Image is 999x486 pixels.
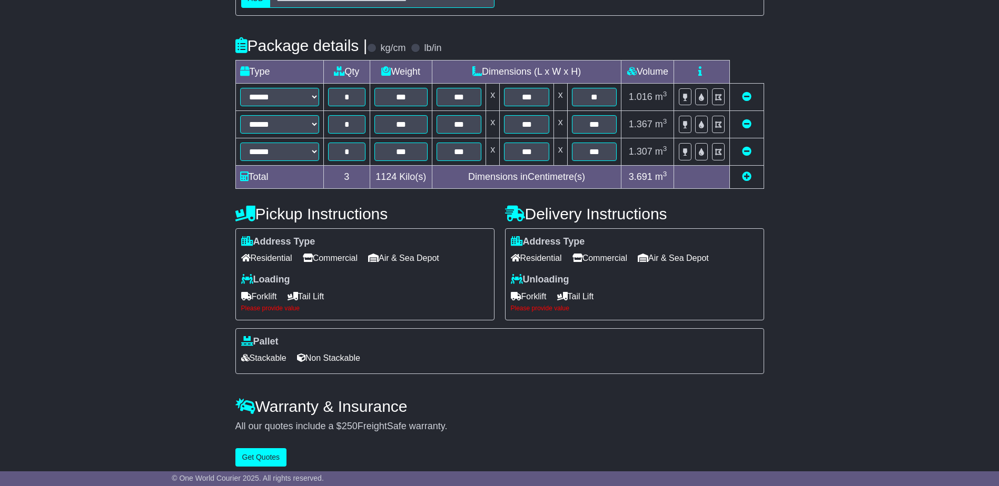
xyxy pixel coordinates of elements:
[663,90,667,98] sup: 3
[663,170,667,178] sup: 3
[663,145,667,153] sup: 3
[629,146,652,157] span: 1.307
[241,305,489,312] div: Please provide value
[742,171,751,182] a: Add new item
[235,165,323,188] td: Total
[655,92,667,102] span: m
[553,110,567,138] td: x
[241,236,315,248] label: Address Type
[663,117,667,125] sup: 3
[572,250,627,266] span: Commercial
[424,43,441,54] label: lb/in
[241,274,290,286] label: Loading
[235,60,323,83] td: Type
[486,83,500,110] td: x
[303,250,358,266] span: Commercial
[511,305,758,312] div: Please provide value
[297,350,360,366] span: Non Stackable
[629,171,652,182] span: 3.691
[323,60,370,83] td: Qty
[621,60,674,83] td: Volume
[511,236,585,248] label: Address Type
[342,421,358,431] span: 250
[235,398,764,415] h4: Warranty & Insurance
[629,92,652,102] span: 1.016
[241,336,279,348] label: Pallet
[655,171,667,182] span: m
[380,43,405,54] label: kg/cm
[511,250,562,266] span: Residential
[511,288,547,305] span: Forklift
[486,110,500,138] td: x
[370,60,432,83] td: Weight
[241,350,286,366] span: Stackable
[235,448,287,467] button: Get Quotes
[557,288,594,305] span: Tail Lift
[742,92,751,102] a: Remove this item
[505,205,764,222] h4: Delivery Instructions
[235,37,368,54] h4: Package details |
[235,421,764,432] div: All our quotes include a $ FreightSafe warranty.
[323,165,370,188] td: 3
[655,146,667,157] span: m
[432,60,621,83] td: Dimensions (L x W x H)
[288,288,324,305] span: Tail Lift
[629,119,652,129] span: 1.367
[241,250,292,266] span: Residential
[241,288,277,305] span: Forklift
[742,146,751,157] a: Remove this item
[511,274,569,286] label: Unloading
[553,83,567,110] td: x
[742,119,751,129] a: Remove this item
[553,138,567,165] td: x
[638,250,709,266] span: Air & Sea Depot
[375,171,397,182] span: 1124
[235,205,494,222] h4: Pickup Instructions
[368,250,439,266] span: Air & Sea Depot
[486,138,500,165] td: x
[172,474,324,482] span: © One World Courier 2025. All rights reserved.
[370,165,432,188] td: Kilo(s)
[432,165,621,188] td: Dimensions in Centimetre(s)
[655,119,667,129] span: m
